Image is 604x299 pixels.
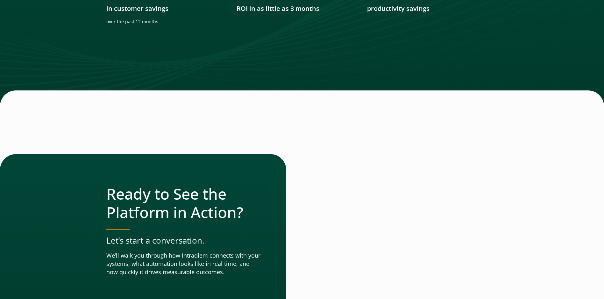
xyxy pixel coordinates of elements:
[106,252,261,276] p: We’ll walk you through how Intradiem connects with your systems, what automation looks like in re...
[106,235,261,246] p: Let’s start a conversation.
[367,4,485,13] p: productivity savings​
[106,4,224,13] p: in customer savings
[106,18,224,25] p: over the past 12 months
[237,4,354,13] p: ROI in as little as 3 months
[106,185,261,221] h2: Ready to See the Platform in Action?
